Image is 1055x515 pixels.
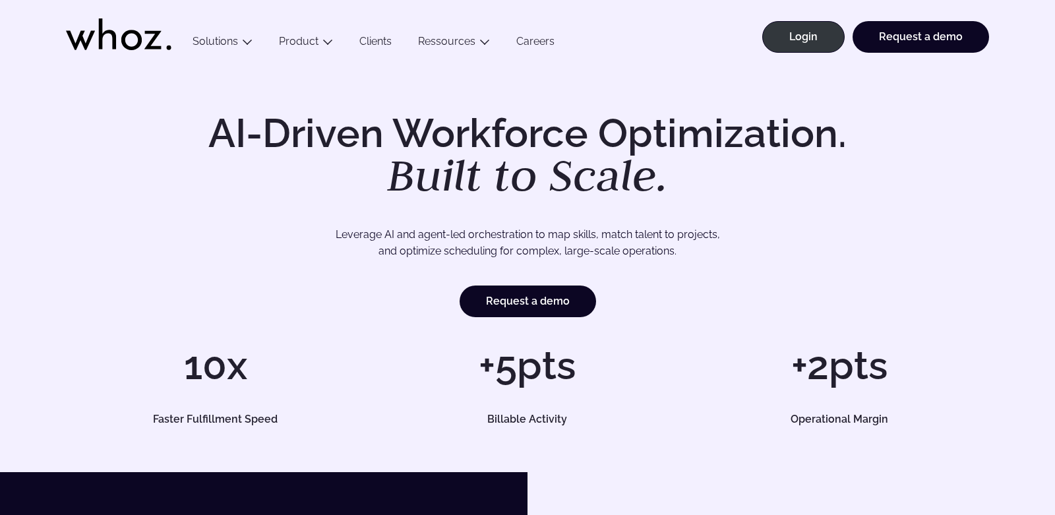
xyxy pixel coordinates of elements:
em: Built to Scale. [387,146,668,204]
h1: +2pts [690,346,989,385]
h5: Operational Margin [705,414,974,425]
a: Request a demo [853,21,989,53]
a: Request a demo [460,286,596,317]
button: Solutions [179,35,266,53]
h1: AI-Driven Workforce Optimization. [190,113,865,198]
a: Product [279,35,318,47]
h5: Faster Fulfillment Speed [81,414,350,425]
a: Ressources [418,35,475,47]
h5: Billable Activity [393,414,662,425]
h1: +5pts [378,346,677,385]
a: Careers [503,35,568,53]
p: Leverage AI and agent-led orchestration to map skills, match talent to projects, and optimize sch... [112,226,943,260]
a: Clients [346,35,405,53]
h1: 10x [66,346,365,385]
a: Login [762,21,845,53]
button: Product [266,35,346,53]
button: Ressources [405,35,503,53]
iframe: Chatbot [968,428,1037,497]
